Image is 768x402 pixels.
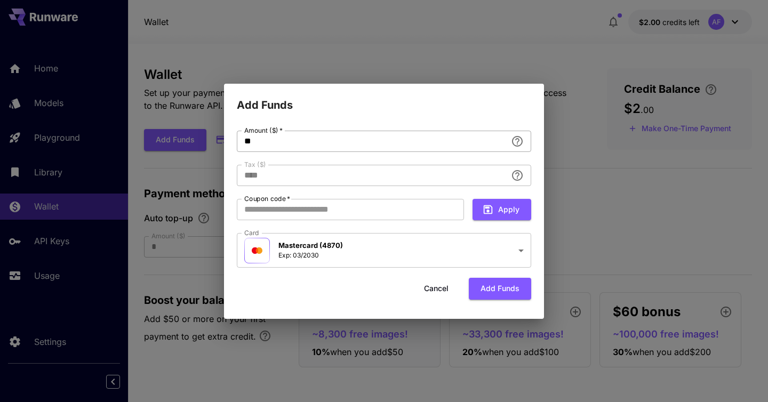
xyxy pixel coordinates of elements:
label: Coupon code [244,194,290,203]
h2: Add Funds [224,84,544,114]
button: Add funds [469,278,531,300]
p: Exp: 03/2030 [278,251,343,260]
button: Cancel [412,278,460,300]
button: Apply [473,199,531,221]
p: Mastercard (4870) [278,240,343,251]
label: Tax ($) [244,160,266,169]
label: Amount ($) [244,126,283,135]
label: Card [244,228,259,237]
